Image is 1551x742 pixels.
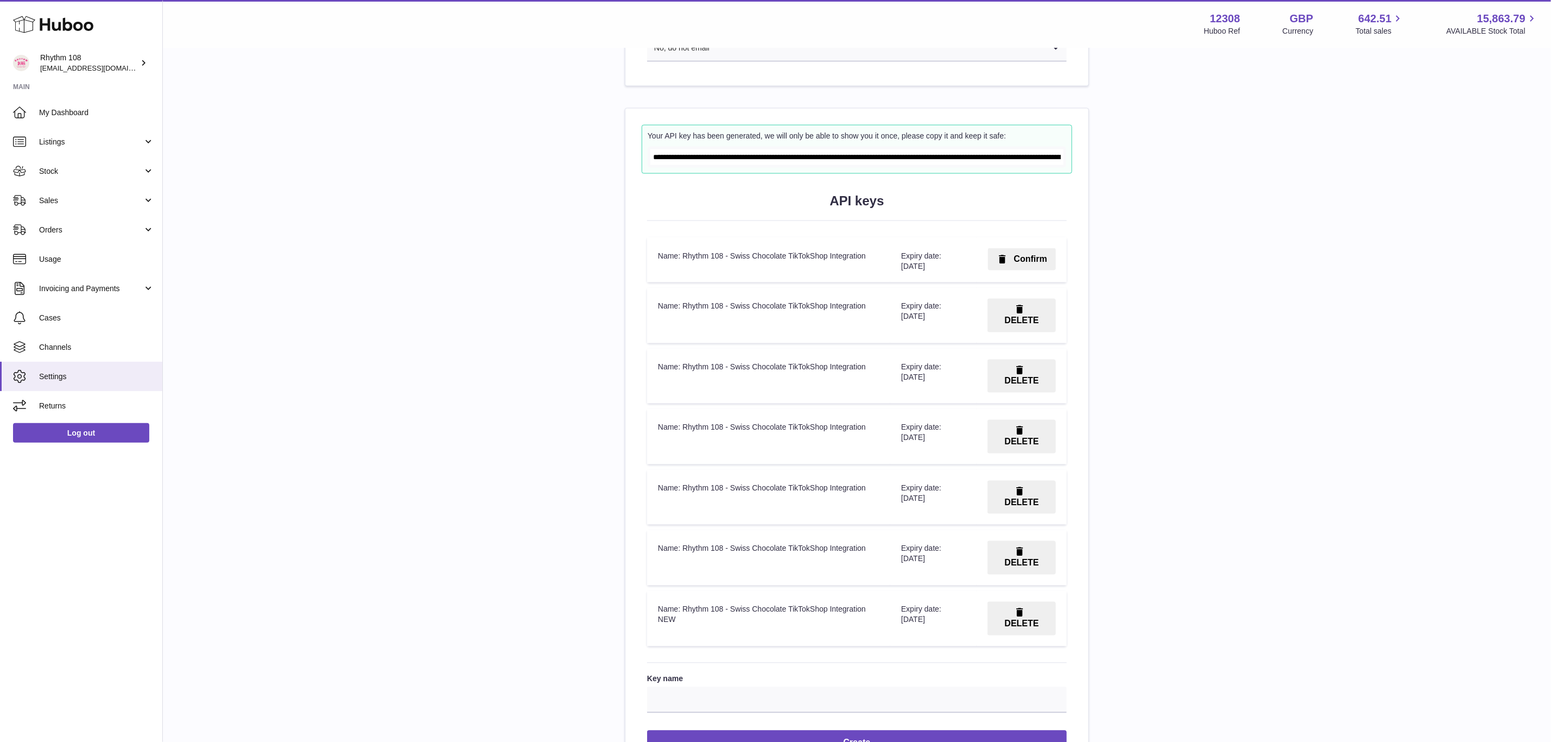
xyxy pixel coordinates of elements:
[890,470,977,525] td: Expiry date: [DATE]
[890,409,977,464] td: Expiry date: [DATE]
[710,36,1045,61] input: Search for option
[39,372,154,382] span: Settings
[987,541,1056,575] button: DELETE
[1356,11,1404,36] a: 642.51 Total sales
[1005,558,1039,568] span: DELETE
[39,137,143,147] span: Listings
[987,420,1056,454] button: DELETE
[987,602,1056,636] button: DELETE
[39,166,143,177] span: Stock
[647,470,890,525] td: Name: Rhythm 108 - Swiss Chocolate TikTokShop Integration
[647,288,890,343] td: Name: Rhythm 108 - Swiss Chocolate TikTokShop Integration
[1005,376,1039,386] span: DELETE
[1005,316,1039,325] span: DELETE
[890,530,977,586] td: Expiry date: [DATE]
[39,254,154,265] span: Usage
[647,409,890,464] td: Name: Rhythm 108 - Swiss Chocolate TikTokShop Integration
[1446,26,1538,36] span: AVAILABLE Stock Total
[988,248,1056,271] button: Confirm
[39,342,154,353] span: Channels
[1446,11,1538,36] a: 15,863.79 AVAILABLE Stock Total
[39,225,143,235] span: Orders
[39,313,154,323] span: Cases
[1014,254,1047,263] span: Confirm
[39,401,154,411] span: Returns
[1356,26,1404,36] span: Total sales
[647,36,1067,62] div: Search for option
[987,360,1056,393] button: DELETE
[40,64,160,72] span: [EMAIL_ADDRESS][DOMAIN_NAME]
[1283,26,1314,36] div: Currency
[647,237,890,282] td: Name: Rhythm 108 - Swiss Chocolate TikTokShop Integration
[1210,11,1240,26] strong: 12308
[647,36,710,61] span: No, do not email
[987,481,1056,514] button: DELETE
[1477,11,1525,26] span: 15,863.79
[1005,498,1039,507] span: DELETE
[647,192,1067,210] h2: API keys
[647,530,890,586] td: Name: Rhythm 108 - Swiss Chocolate TikTokShop Integration
[890,288,977,343] td: Expiry date: [DATE]
[1204,26,1240,36] div: Huboo Ref
[890,349,977,404] td: Expiry date: [DATE]
[890,591,977,646] td: Expiry date: [DATE]
[39,284,143,294] span: Invoicing and Payments
[647,674,1067,684] label: Key name
[13,423,149,443] a: Log out
[647,349,890,404] td: Name: Rhythm 108 - Swiss Chocolate TikTokShop Integration
[39,108,154,118] span: My Dashboard
[1290,11,1313,26] strong: GBP
[39,196,143,206] span: Sales
[987,299,1056,332] button: DELETE
[648,131,1066,141] div: Your API key has been generated, we will only be able to show you it once, please copy it and kee...
[40,53,138,73] div: Rhythm 108
[1005,437,1039,447] span: DELETE
[890,237,977,282] td: Expiry date: [DATE]
[1358,11,1391,26] span: 642.51
[647,591,890,646] td: Name: Rhythm 108 - Swiss Chocolate TikTokShop Integration NEW
[13,55,29,71] img: internalAdmin-12308@internal.huboo.com
[1005,619,1039,628] span: DELETE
